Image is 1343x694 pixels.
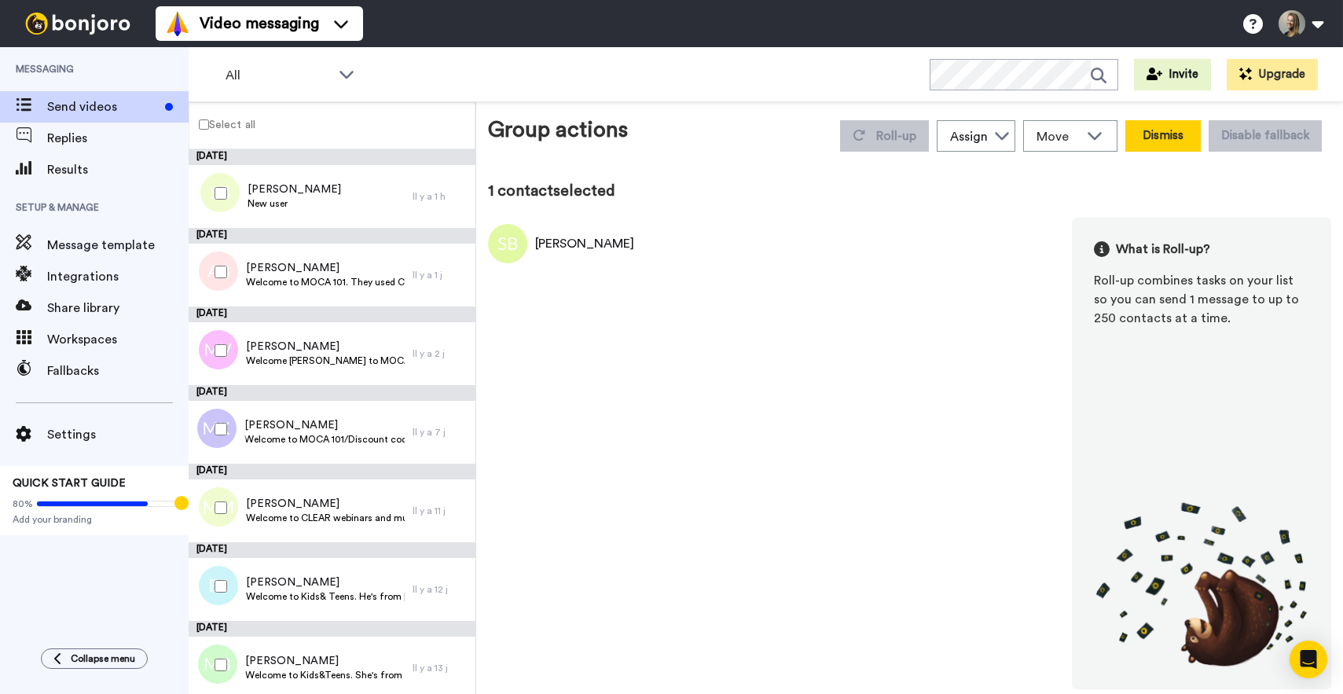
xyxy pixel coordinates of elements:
[1134,59,1211,90] button: Invite
[200,13,319,35] span: Video messaging
[189,385,475,401] div: [DATE]
[47,129,189,148] span: Replies
[246,512,405,524] span: Welcome to CLEAR webinars and multiple courses from 101+201
[189,115,255,134] label: Select all
[413,347,468,360] div: Il y a 2 j
[189,621,475,637] div: [DATE]
[245,653,405,669] span: [PERSON_NAME]
[1209,120,1322,152] button: Disable fallback
[488,114,628,152] div: Group actions
[840,120,929,152] button: Roll-up
[174,496,189,510] div: Tooltip anchor
[413,269,468,281] div: Il y a 1 j
[245,669,405,681] span: Welcome to Kids&Teens. She's from [GEOGRAPHIC_DATA], [GEOGRAPHIC_DATA]
[413,190,468,203] div: Il y a 1 h
[1227,59,1318,90] button: Upgrade
[246,590,405,603] span: Welcome to Kids& Teens. He's from [US_STATE], [GEOGRAPHIC_DATA]
[488,180,1331,202] div: 1 contact selected
[41,648,148,669] button: Collapse menu
[13,498,33,510] span: 80%
[1116,240,1210,259] span: What is Roll-up?
[488,224,527,263] img: Image of Silvio Berlusconi
[47,299,189,318] span: Share library
[248,197,341,210] span: New user
[244,417,405,433] span: [PERSON_NAME]
[1094,271,1309,328] div: Roll-up combines tasks on your list so you can send 1 message to up to 250 contacts at a time.
[246,354,405,367] span: Welcome [PERSON_NAME] to MOCA 101, she already started
[47,267,189,286] span: Integrations
[189,307,475,322] div: [DATE]
[47,97,159,116] span: Send videos
[189,542,475,558] div: [DATE]
[876,130,916,142] span: Roll-up
[248,182,341,197] span: [PERSON_NAME]
[950,127,988,146] div: Assign
[413,583,468,596] div: Il y a 12 j
[1125,120,1201,152] button: Dismiss
[19,13,137,35] img: bj-logo-header-white.svg
[1290,641,1327,678] div: Open Intercom Messenger
[244,433,405,446] span: Welcome to MOCA 101/Discount code CLEARtps50/Is also interested in MOCA 201. I told them the disc...
[47,425,189,444] span: Settings
[47,330,189,349] span: Workspaces
[71,652,135,665] span: Collapse menu
[413,505,468,517] div: Il y a 11 j
[246,496,405,512] span: [PERSON_NAME]
[535,234,634,253] div: [PERSON_NAME]
[189,464,475,479] div: [DATE]
[47,236,189,255] span: Message template
[13,513,176,526] span: Add your branding
[13,478,126,489] span: QUICK START GUIDE
[246,575,405,590] span: [PERSON_NAME]
[47,362,189,380] span: Fallbacks
[246,260,405,276] span: [PERSON_NAME]
[199,119,209,130] input: Select all
[1037,127,1079,146] span: Move
[189,228,475,244] div: [DATE]
[47,160,189,179] span: Results
[413,426,468,439] div: Il y a 7 j
[189,149,475,165] div: [DATE]
[165,11,190,36] img: vm-color.svg
[1094,501,1309,667] img: joro-roll.png
[246,276,405,288] span: Welcome to MOCA 101. They used CLEAR123MOCA discount code.
[413,662,468,674] div: Il y a 13 j
[246,339,405,354] span: [PERSON_NAME]
[226,66,331,85] span: All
